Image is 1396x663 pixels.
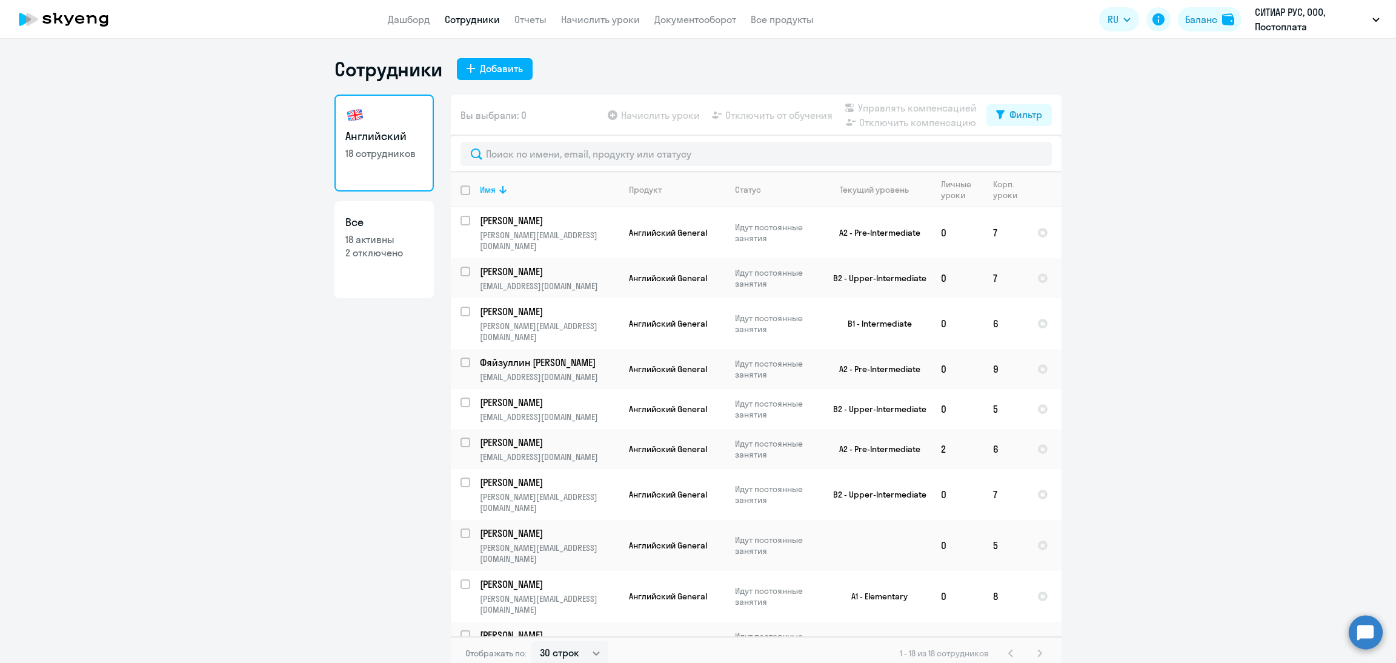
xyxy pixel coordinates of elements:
span: RU [1108,12,1118,27]
td: 9 [983,349,1028,389]
a: Английский18 сотрудников [334,95,434,192]
p: Идут постоянные занятия [735,438,818,460]
button: Фильтр [986,104,1052,126]
div: Баланс [1185,12,1217,27]
div: Корп. уроки [993,179,1019,201]
a: [PERSON_NAME] [480,305,619,318]
div: Добавить [480,61,523,76]
img: english [345,105,365,125]
p: Идут постоянные занятия [735,267,818,289]
button: СИТИАР РУС, ООО, Постоплата [1249,5,1386,34]
span: Английский General [629,444,707,455]
div: Текущий уровень [828,184,931,195]
span: Английский General [629,404,707,415]
td: 0 [931,349,983,389]
p: [PERSON_NAME] [480,628,617,642]
a: Начислить уроки [561,13,640,25]
p: Идут постоянные занятия [735,535,818,556]
div: Продукт [629,184,662,195]
p: [PERSON_NAME][EMAIL_ADDRESS][DOMAIN_NAME] [480,491,619,513]
p: Идут постоянные занятия [735,484,818,505]
td: A2 - Pre-Intermediate [819,207,931,258]
td: 6 [983,298,1028,349]
p: 2 отключено [345,246,423,259]
a: [PERSON_NAME] [480,628,619,642]
p: Идут постоянные занятия [735,631,818,653]
td: A1 - Elementary [819,571,931,622]
a: [PERSON_NAME] [480,527,619,540]
span: Английский General [629,227,707,238]
a: [PERSON_NAME] [480,396,619,409]
td: 0 [931,298,983,349]
p: [PERSON_NAME] [480,436,617,449]
td: 0 [931,520,983,571]
a: Сотрудники [445,13,500,25]
td: 7 [983,258,1028,298]
span: Английский General [629,591,707,602]
a: Все продукты [751,13,814,25]
input: Поиск по имени, email, продукту или статусу [460,142,1052,166]
div: Имя [480,184,619,195]
img: balance [1222,13,1234,25]
td: B2 - Upper-Intermediate [819,258,931,298]
h3: Все [345,215,423,230]
span: Английский General [629,489,707,500]
button: RU [1099,7,1139,32]
h3: Английский [345,128,423,144]
p: [PERSON_NAME] [480,214,617,227]
td: 0 [931,469,983,520]
div: Личные уроки [941,179,975,201]
a: [PERSON_NAME] [480,476,619,489]
td: 0 [931,207,983,258]
td: 2 [931,429,983,469]
p: Идут постоянные занятия [735,313,818,335]
td: 0 [931,622,983,662]
span: Вы выбрали: 0 [460,108,527,122]
div: Текущий уровень [840,184,909,195]
div: Корп. уроки [993,179,1027,201]
div: Личные уроки [941,179,983,201]
div: Фильтр [1009,107,1042,122]
p: Идут постоянные занятия [735,358,818,380]
div: Имя [480,184,496,195]
td: 0 [931,571,983,622]
td: A2 - Pre-Intermediate [819,349,931,389]
p: [PERSON_NAME] [480,578,617,591]
p: 18 активны [345,233,423,246]
td: 8 [983,571,1028,622]
div: Статус [735,184,761,195]
p: [EMAIL_ADDRESS][DOMAIN_NAME] [480,451,619,462]
p: Идут постоянные занятия [735,585,818,607]
td: B1 - Intermediate [819,298,931,349]
a: Отчеты [514,13,547,25]
td: 7 [983,469,1028,520]
p: 18 сотрудников [345,147,423,160]
p: [PERSON_NAME] [480,305,617,318]
p: [PERSON_NAME] [480,396,617,409]
span: Отображать по: [465,648,527,659]
p: [PERSON_NAME] [480,476,617,489]
td: 5 [983,389,1028,429]
td: A1 - Elementary [819,622,931,662]
td: B2 - Upper-Intermediate [819,389,931,429]
p: [EMAIL_ADDRESS][DOMAIN_NAME] [480,411,619,422]
div: Продукт [629,184,725,195]
h1: Сотрудники [334,57,442,81]
td: 6 [983,429,1028,469]
p: [PERSON_NAME] [480,527,617,540]
span: Английский General [629,318,707,329]
button: Балансbalance [1178,7,1241,32]
td: 7 [983,622,1028,662]
span: 1 - 18 из 18 сотрудников [900,648,989,659]
a: [PERSON_NAME] [480,214,619,227]
div: Статус [735,184,818,195]
a: Документооборот [654,13,736,25]
p: [PERSON_NAME][EMAIL_ADDRESS][DOMAIN_NAME] [480,542,619,564]
a: Все18 активны2 отключено [334,201,434,298]
a: Дашборд [388,13,430,25]
span: Английский General [629,540,707,551]
td: A2 - Pre-Intermediate [819,429,931,469]
p: [PERSON_NAME][EMAIL_ADDRESS][DOMAIN_NAME] [480,593,619,615]
p: Фяйзуллин [PERSON_NAME] [480,356,617,369]
p: [EMAIL_ADDRESS][DOMAIN_NAME] [480,371,619,382]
